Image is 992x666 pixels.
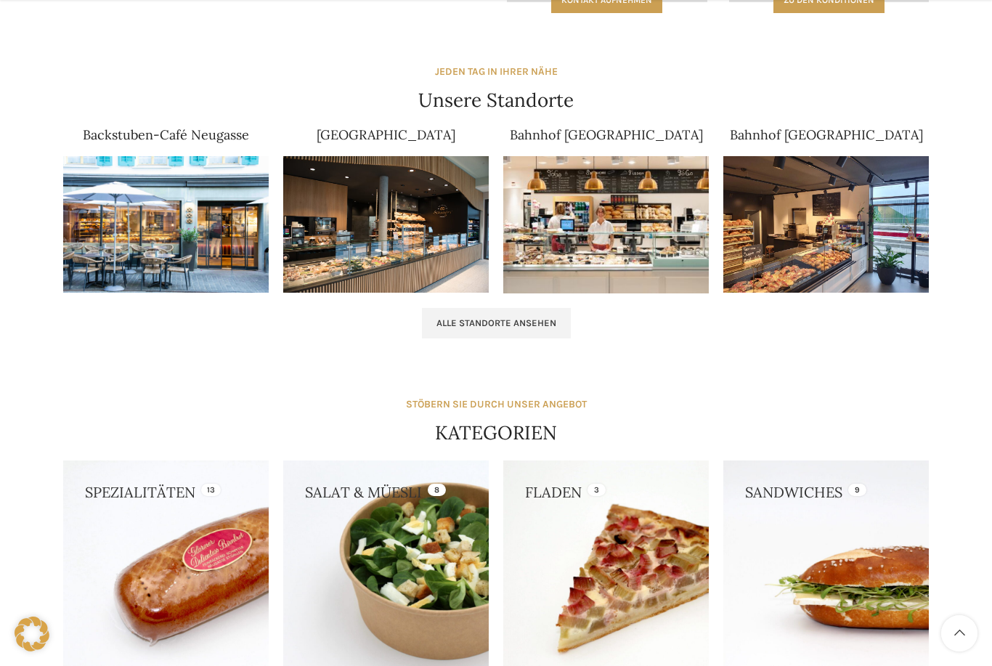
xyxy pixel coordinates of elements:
div: JEDEN TAG IN IHRER NÄHE [435,64,558,80]
a: Alle Standorte ansehen [422,308,571,338]
a: Backstuben-Café Neugasse [83,126,249,143]
a: Scroll to top button [941,615,977,651]
span: Alle Standorte ansehen [436,317,556,329]
a: Bahnhof [GEOGRAPHIC_DATA] [730,126,923,143]
a: Bahnhof [GEOGRAPHIC_DATA] [510,126,703,143]
h4: Unsere Standorte [418,87,574,113]
div: STÖBERN SIE DURCH UNSER ANGEBOT [406,397,587,413]
a: [GEOGRAPHIC_DATA] [317,126,455,143]
h4: KATEGORIEN [435,420,557,446]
